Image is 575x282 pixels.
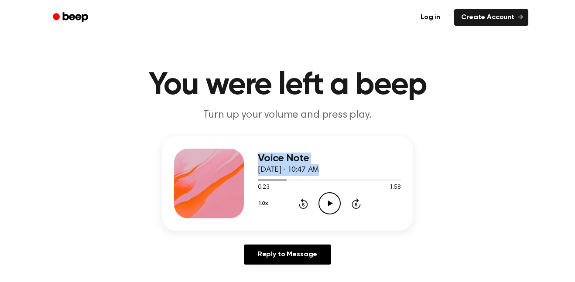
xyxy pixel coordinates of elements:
[244,245,331,265] a: Reply to Message
[258,153,401,164] h3: Voice Note
[47,9,96,26] a: Beep
[390,183,401,192] span: 1:58
[454,9,528,26] a: Create Account
[258,166,319,174] span: [DATE] · 10:47 AM
[258,183,269,192] span: 0:23
[120,108,455,122] p: Turn up your volume and press play.
[64,70,511,101] h1: You were left a beep
[412,7,449,27] a: Log in
[258,196,271,211] button: 1.0x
